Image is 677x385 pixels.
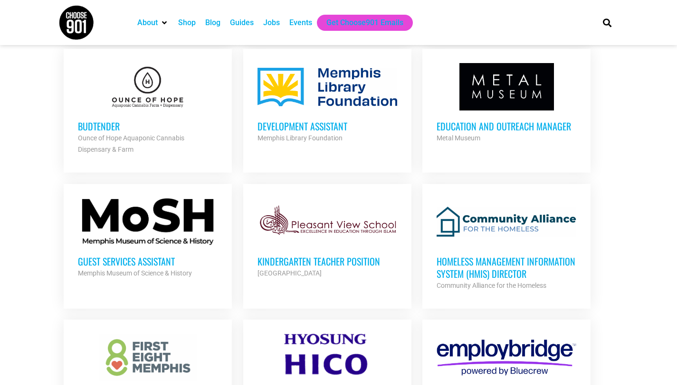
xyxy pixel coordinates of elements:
[437,282,546,289] strong: Community Alliance for the Homeless
[64,184,232,293] a: Guest Services Assistant Memphis Museum of Science & History
[289,17,312,28] a: Events
[205,17,220,28] a: Blog
[137,17,158,28] a: About
[326,17,403,28] a: Get Choose901 Emails
[243,49,411,158] a: Development Assistant Memphis Library Foundation
[243,184,411,293] a: Kindergarten Teacher Position [GEOGRAPHIC_DATA]
[78,255,218,267] h3: Guest Services Assistant
[437,255,576,280] h3: Homeless Management Information System (HMIS) Director
[422,49,591,158] a: Education and Outreach Manager Metal Museum
[257,269,322,277] strong: [GEOGRAPHIC_DATA]
[422,184,591,305] a: Homeless Management Information System (HMIS) Director Community Alliance for the Homeless
[133,15,173,31] div: About
[437,120,576,132] h3: Education and Outreach Manager
[599,15,615,30] div: Search
[64,49,232,169] a: Budtender Ounce of Hope Aquaponic Cannabis Dispensary & Farm
[133,15,587,31] nav: Main nav
[437,134,480,142] strong: Metal Museum
[230,17,254,28] a: Guides
[263,17,280,28] a: Jobs
[257,255,397,267] h3: Kindergarten Teacher Position
[257,120,397,132] h3: Development Assistant
[78,134,184,153] strong: Ounce of Hope Aquaponic Cannabis Dispensary & Farm
[78,120,218,132] h3: Budtender
[178,17,196,28] a: Shop
[78,269,192,277] strong: Memphis Museum of Science & History
[257,134,343,142] strong: Memphis Library Foundation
